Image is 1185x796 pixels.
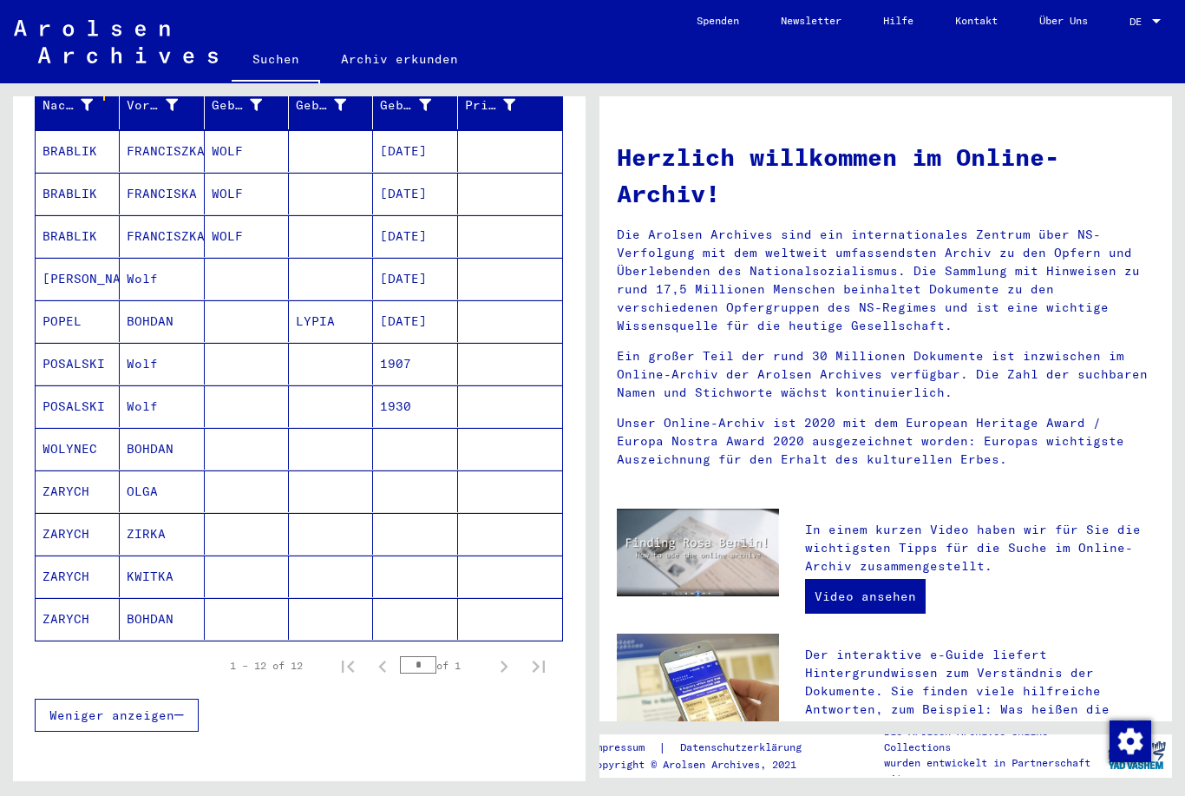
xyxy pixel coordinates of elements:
mat-cell: Wolf [120,385,204,427]
mat-cell: WOLF [205,130,289,172]
h1: Herzlich willkommen im Online-Archiv! [617,139,1155,212]
mat-cell: ZARYCH [36,470,120,512]
img: eguide.jpg [617,634,779,742]
div: Nachname [43,96,93,115]
a: Datenschutzerklärung [666,739,822,757]
a: Archiv erkunden [320,38,479,80]
mat-cell: WOLYNEC [36,428,120,470]
button: Last page [521,648,556,683]
mat-cell: [DATE] [373,258,457,299]
mat-cell: [DATE] [373,173,457,214]
p: wurden entwickelt in Partnerschaft mit [884,755,1101,786]
mat-cell: ZARYCH [36,513,120,555]
mat-cell: [PERSON_NAME] [36,258,120,299]
div: | [590,739,822,757]
mat-cell: POSALSKI [36,343,120,385]
mat-cell: BRABLIK [36,130,120,172]
mat-cell: BOHDAN [120,300,204,342]
img: Zustimmung ändern [1110,720,1151,762]
span: DE [1129,16,1149,28]
mat-cell: LYPIA [289,300,373,342]
p: Ein großer Teil der rund 30 Millionen Dokumente ist inzwischen im Online-Archiv der Arolsen Archi... [617,347,1155,402]
div: Prisoner # [465,91,541,119]
mat-cell: 1930 [373,385,457,427]
button: Next page [487,648,521,683]
mat-cell: [DATE] [373,215,457,257]
mat-header-cell: Geburt‏ [289,81,373,129]
mat-cell: 1907 [373,343,457,385]
mat-header-cell: Vorname [120,81,204,129]
div: Geburtsdatum [380,96,430,115]
img: yv_logo.png [1104,734,1169,777]
mat-cell: ZARYCH [36,556,120,597]
div: of 1 [400,657,487,674]
p: Der interaktive e-Guide liefert Hintergrundwissen zum Verständnis der Dokumente. Sie finden viele... [805,646,1155,755]
div: Geburtsname [212,91,288,119]
div: Vorname [127,91,203,119]
mat-cell: BRABLIK [36,173,120,214]
mat-cell: POSALSKI [36,385,120,427]
mat-cell: FRANCISZKA [120,215,204,257]
div: Geburt‏ [296,91,372,119]
div: 1 – 12 of 12 [230,658,303,674]
a: Suchen [232,38,320,83]
mat-header-cell: Geburtsdatum [373,81,457,129]
mat-cell: BRABLIK [36,215,120,257]
button: Weniger anzeigen [35,699,199,732]
mat-cell: ZIRKA [120,513,204,555]
mat-header-cell: Nachname [36,81,120,129]
div: Prisoner # [465,96,515,115]
mat-header-cell: Geburtsname [205,81,289,129]
mat-cell: FRANCISKA [120,173,204,214]
mat-cell: Wolf [120,343,204,385]
p: Die Arolsen Archives sind ein internationales Zentrum über NS-Verfolgung mit dem weltweit umfasse... [617,226,1155,335]
a: Impressum [590,739,658,757]
mat-header-cell: Prisoner # [458,81,562,129]
mat-cell: WOLF [205,173,289,214]
mat-cell: WOLF [205,215,289,257]
mat-cell: BOHDAN [120,428,204,470]
button: Previous page [365,648,400,683]
p: Die Arolsen Archives Online-Collections [884,724,1101,755]
span: Weniger anzeigen [49,707,174,723]
div: Geburtsdatum [380,91,456,119]
p: In einem kurzen Video haben wir für Sie die wichtigsten Tipps für die Suche im Online-Archiv zusa... [805,521,1155,576]
a: Video ansehen [805,579,926,614]
div: Vorname [127,96,177,115]
div: Geburt‏ [296,96,346,115]
mat-cell: OLGA [120,470,204,512]
p: Copyright © Arolsen Archives, 2021 [590,757,822,773]
div: Nachname [43,91,119,119]
mat-cell: [DATE] [373,130,457,172]
mat-cell: KWITKA [120,556,204,597]
div: Geburtsname [212,96,262,115]
mat-cell: Wolf [120,258,204,299]
mat-cell: POPEL [36,300,120,342]
button: First page [331,648,365,683]
mat-cell: ZARYCH [36,598,120,640]
img: video.jpg [617,509,779,597]
img: Arolsen_neg.svg [14,20,218,63]
mat-cell: FRANCISZKA [120,130,204,172]
mat-cell: BOHDAN [120,598,204,640]
p: Unser Online-Archiv ist 2020 mit dem European Heritage Award / Europa Nostra Award 2020 ausgezeic... [617,414,1155,469]
mat-cell: [DATE] [373,300,457,342]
